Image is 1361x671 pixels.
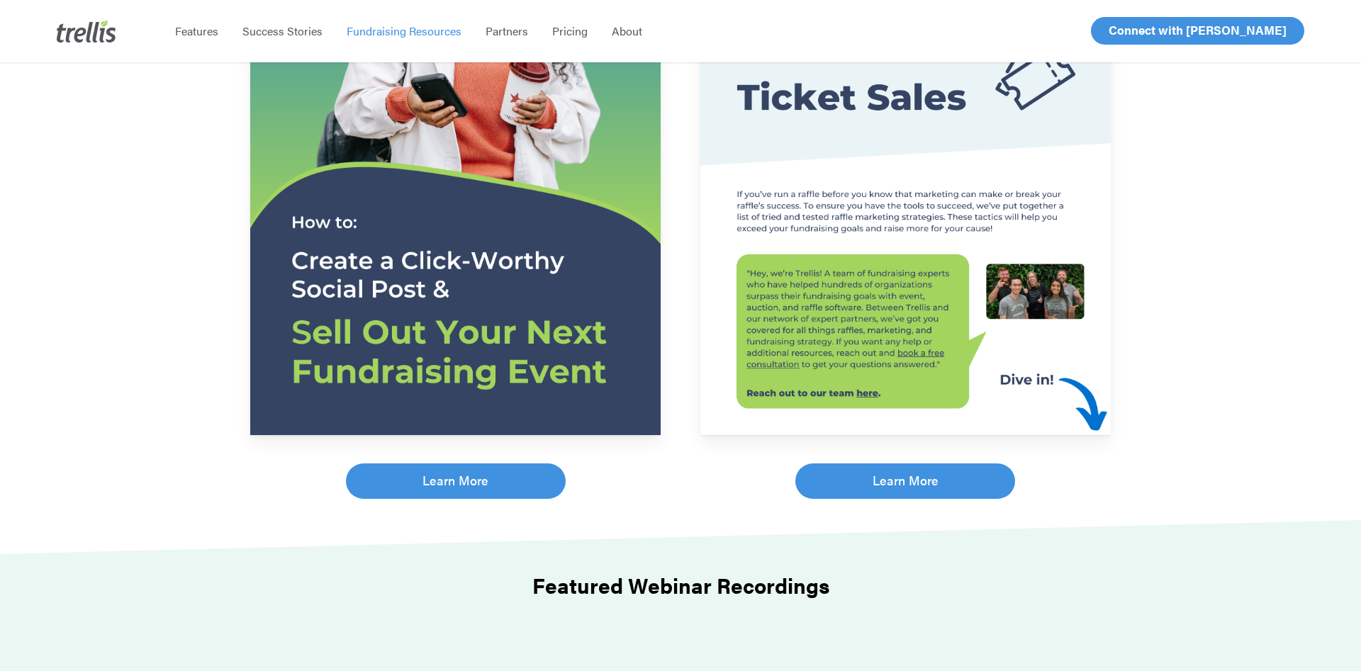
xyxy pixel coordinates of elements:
[175,23,218,39] span: Features
[242,23,323,39] span: Success Stories
[552,23,588,39] span: Pricing
[335,24,474,38] a: Fundraising Resources
[163,24,230,38] a: Features
[474,24,540,38] a: Partners
[612,23,642,39] span: About
[600,24,654,38] a: About
[795,463,1015,499] a: Learn More
[1109,21,1287,38] span: Connect with [PERSON_NAME]
[346,463,566,499] a: Learn More
[873,470,939,490] span: Learn More
[422,470,488,490] span: Learn More
[1091,17,1304,45] a: Connect with [PERSON_NAME]
[347,23,461,39] span: Fundraising Resources
[540,24,600,38] a: Pricing
[57,20,116,43] img: Trellis
[532,570,829,600] strong: Featured Webinar Recordings
[486,23,528,39] span: Partners
[230,24,335,38] a: Success Stories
